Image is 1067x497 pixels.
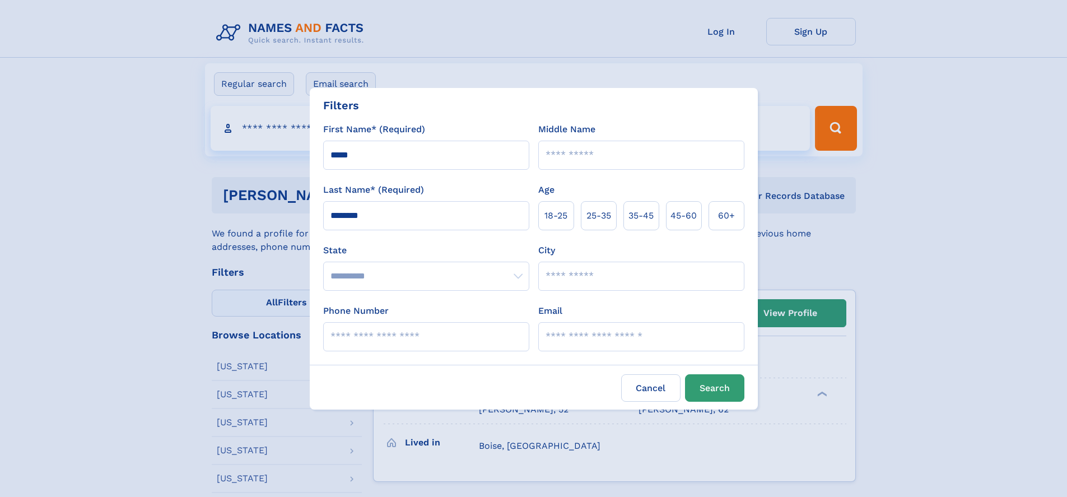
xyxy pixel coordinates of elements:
[323,244,529,257] label: State
[685,374,744,402] button: Search
[538,183,555,197] label: Age
[323,97,359,114] div: Filters
[323,183,424,197] label: Last Name* (Required)
[323,123,425,136] label: First Name* (Required)
[544,209,567,222] span: 18‑25
[586,209,611,222] span: 25‑35
[718,209,735,222] span: 60+
[670,209,697,222] span: 45‑60
[538,244,555,257] label: City
[323,304,389,318] label: Phone Number
[621,374,681,402] label: Cancel
[538,123,595,136] label: Middle Name
[538,304,562,318] label: Email
[628,209,654,222] span: 35‑45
